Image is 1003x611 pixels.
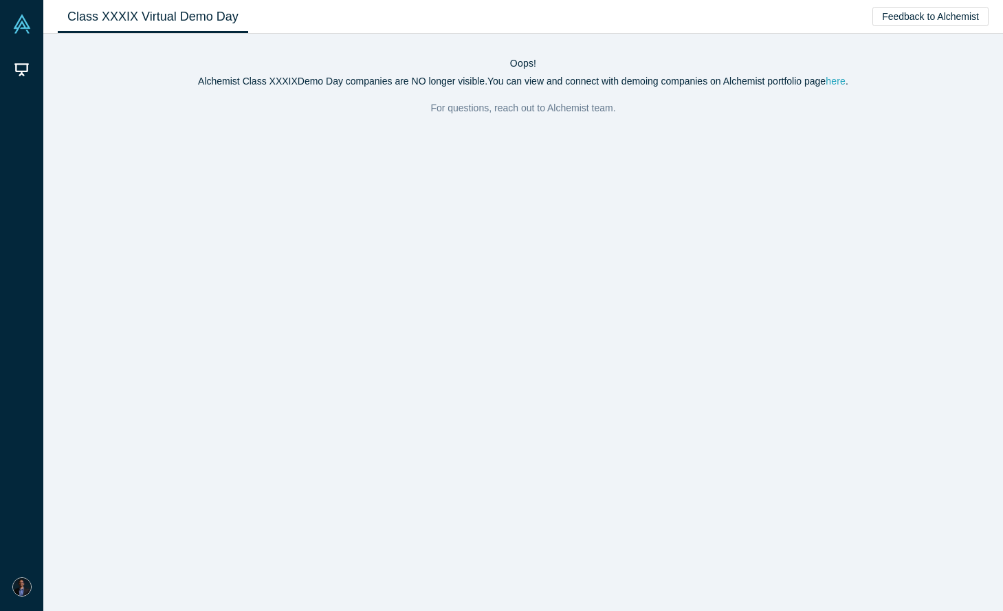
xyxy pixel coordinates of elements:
[58,98,989,118] p: For questions, reach out to Alchemist team.
[12,577,32,597] img: Sunil Kunisetty's Account
[58,58,989,69] h4: Oops!
[58,74,989,89] p: Alchemist Class XXXIX Demo Day companies are NO longer visible. You can view and connect with dem...
[826,76,846,87] a: here
[58,1,248,33] a: Class XXXIX Virtual Demo Day
[872,7,989,26] button: Feedback to Alchemist
[12,14,32,34] img: Alchemist Vault Logo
